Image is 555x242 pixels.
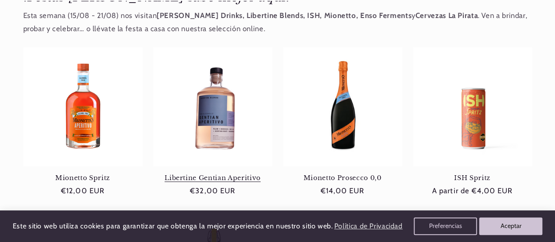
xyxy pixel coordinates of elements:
[333,219,404,234] a: Política de Privacidad (opens in a new tab)
[153,174,272,182] a: Libertine Gentian Aperitivo
[157,11,412,20] strong: [PERSON_NAME] Drinks, Libertine Blends, ISH, Mionetto, Enso Ferments
[23,174,143,182] a: Mionetto Spritz
[415,11,478,20] strong: Cervezas La Pirata
[283,174,402,182] a: Mionetto Prosecco 0,0
[23,9,532,35] p: Esta semana (15/08 - 21/08) nos visitan y . Ven a brindar, probar y celebrar… o llévate la festa ...
[479,217,542,235] button: Aceptar
[413,174,532,182] a: ISH Spritz
[13,222,333,230] span: Este sitio web utiliza cookies para garantizar que obtenga la mejor experiencia en nuestro sitio ...
[414,217,477,235] button: Preferencias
